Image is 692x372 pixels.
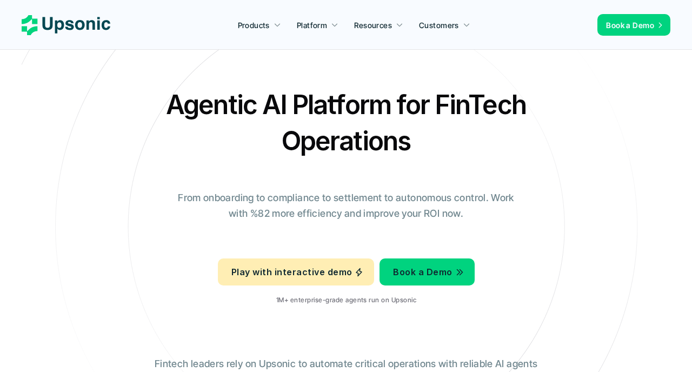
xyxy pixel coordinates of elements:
[419,19,459,31] p: Customers
[380,258,474,285] a: Book a Demo
[393,264,452,280] p: Book a Demo
[606,19,654,31] p: Book a Demo
[170,190,522,222] p: From onboarding to compliance to settlement to autonomous control. Work with %82 more efficiency ...
[231,264,352,280] p: Play with interactive demo
[218,258,374,285] a: Play with interactive demo
[297,19,327,31] p: Platform
[155,356,537,372] p: Fintech leaders rely on Upsonic to automate critical operations with reliable AI agents
[597,14,670,36] a: Book a Demo
[354,19,392,31] p: Resources
[238,19,270,31] p: Products
[157,87,535,159] h2: Agentic AI Platform for FinTech Operations
[231,15,288,35] a: Products
[276,296,416,304] p: 1M+ enterprise-grade agents run on Upsonic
